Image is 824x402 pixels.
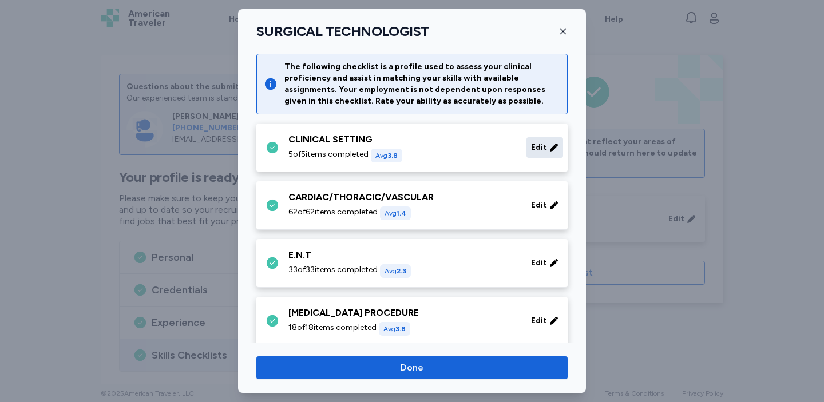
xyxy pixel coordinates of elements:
[397,209,406,217] span: 1.4
[288,248,517,262] div: E.N.T
[256,124,568,172] div: CLINICAL SETTING5of5items completedAvg3.8Edit
[401,361,423,375] span: Done
[288,306,517,320] div: [MEDICAL_DATA] PROCEDURE
[395,325,406,333] span: 3.8
[288,149,369,160] span: 5 of 5 items completed
[256,23,429,40] h1: SURGICAL TECHNOLOGIST
[284,61,560,107] div: The following checklist is a profile used to assess your clinical proficiency and assist in match...
[256,181,568,230] div: CARDIAC/THORACIC/VASCULAR62of62items completedAvg1.4Edit
[375,152,398,160] span: Avg
[531,315,547,327] span: Edit
[288,322,377,333] span: 18 of 18 items completed
[288,133,517,146] div: CLINICAL SETTING
[397,267,406,275] span: 2.3
[288,190,517,204] div: CARDIAC/THORACIC/VASCULAR
[256,239,568,288] div: E.N.T33of33items completedAvg2.3Edit
[385,209,406,217] span: Avg
[383,325,406,333] span: Avg
[531,200,547,211] span: Edit
[385,267,406,275] span: Avg
[288,206,378,218] span: 62 of 62 items completed
[288,264,378,276] span: 33 of 33 items completed
[531,257,547,269] span: Edit
[256,356,568,379] button: Done
[387,152,398,160] span: 3.8
[256,297,568,345] div: [MEDICAL_DATA] PROCEDURE18of18items completedAvg3.8Edit
[531,142,547,153] span: Edit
